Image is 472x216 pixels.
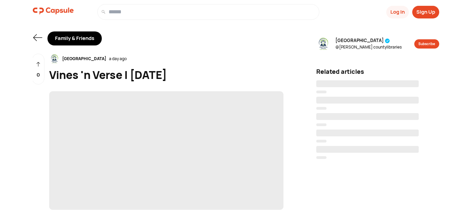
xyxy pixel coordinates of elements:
[49,67,283,83] div: Vines 'n Verse | [DATE]
[386,6,409,18] button: Log In
[316,130,419,136] span: ‌
[316,97,419,104] span: ‌
[316,91,327,93] span: ‌
[412,6,439,18] button: Sign Up
[47,31,102,45] div: Family & Friends
[316,107,327,110] span: ‌
[49,91,283,210] span: ‌
[59,56,109,62] div: [GEOGRAPHIC_DATA]
[316,113,419,120] span: ‌
[316,67,439,76] div: Related articles
[109,56,127,62] div: a day ago
[335,44,402,50] span: @ [PERSON_NAME] countylibraries
[33,4,74,20] a: logo
[414,39,439,49] button: Subscribe
[316,146,419,153] span: ‌
[33,4,74,18] img: logo
[316,156,327,159] span: ‌
[335,37,402,44] span: [GEOGRAPHIC_DATA]
[385,38,390,43] img: tick
[316,140,327,143] span: ‌
[316,80,419,87] span: ‌
[316,123,327,126] span: ‌
[316,37,330,51] img: resizeImage
[49,54,59,64] img: resizeImage
[37,71,40,79] p: 0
